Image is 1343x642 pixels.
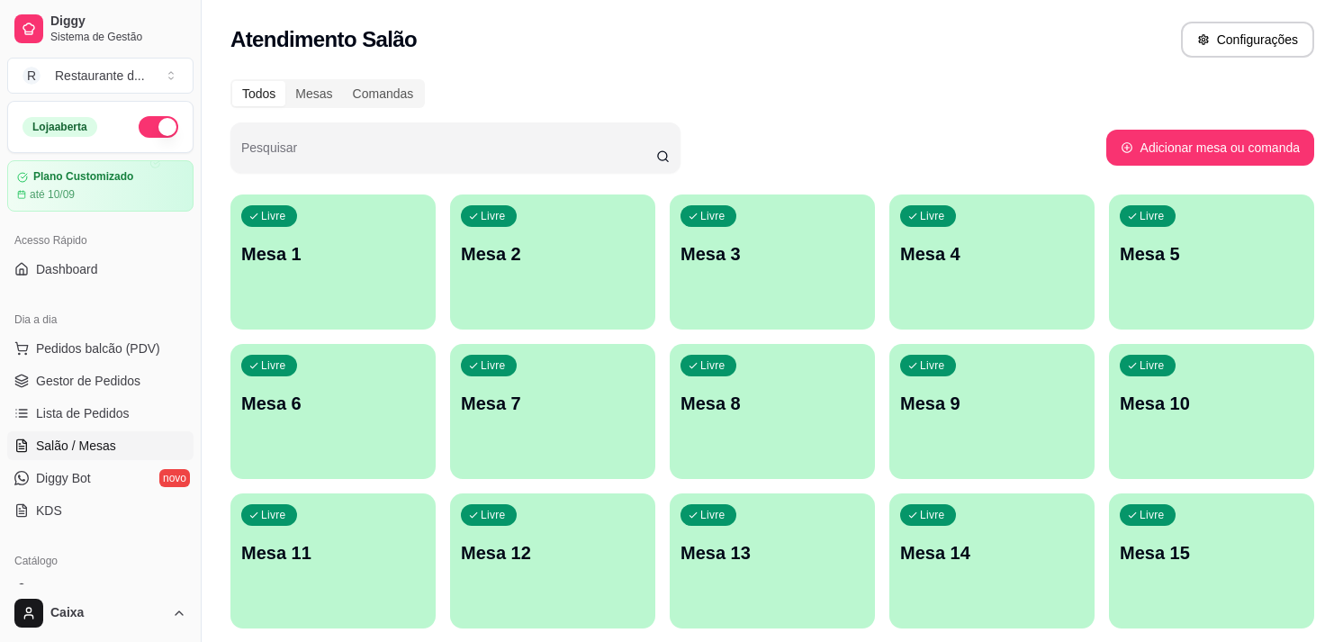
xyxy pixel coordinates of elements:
[920,508,945,522] p: Livre
[241,391,425,416] p: Mesa 6
[920,358,945,373] p: Livre
[1140,209,1165,223] p: Livre
[889,493,1095,628] button: LivreMesa 14
[7,547,194,575] div: Catálogo
[36,404,130,422] span: Lista de Pedidos
[1181,22,1314,58] button: Configurações
[36,372,140,390] span: Gestor de Pedidos
[7,226,194,255] div: Acesso Rápido
[241,146,656,164] input: Pesquisar
[7,575,194,604] a: Produtos
[450,194,655,330] button: LivreMesa 2
[7,58,194,94] button: Select a team
[7,305,194,334] div: Dia a dia
[50,605,165,621] span: Caixa
[30,187,75,202] article: até 10/09
[670,344,875,479] button: LivreMesa 8
[681,391,864,416] p: Mesa 8
[450,344,655,479] button: LivreMesa 7
[670,194,875,330] button: LivreMesa 3
[55,67,145,85] div: Restaurante d ...
[889,344,1095,479] button: LivreMesa 9
[285,81,342,106] div: Mesas
[36,469,91,487] span: Diggy Bot
[1109,194,1314,330] button: LivreMesa 5
[241,241,425,267] p: Mesa 1
[7,7,194,50] a: DiggySistema de Gestão
[900,391,1084,416] p: Mesa 9
[36,502,62,520] span: KDS
[50,30,186,44] span: Sistema de Gestão
[461,391,644,416] p: Mesa 7
[230,493,436,628] button: LivreMesa 11
[700,209,726,223] p: Livre
[23,67,41,85] span: R
[670,493,875,628] button: LivreMesa 13
[33,170,133,184] article: Plano Customizado
[1120,540,1303,565] p: Mesa 15
[7,399,194,428] a: Lista de Pedidos
[900,540,1084,565] p: Mesa 14
[23,117,97,137] div: Loja aberta
[889,194,1095,330] button: LivreMesa 4
[7,496,194,525] a: KDS
[461,540,644,565] p: Mesa 12
[36,581,86,599] span: Produtos
[1140,358,1165,373] p: Livre
[139,116,178,138] button: Alterar Status
[7,431,194,460] a: Salão / Mesas
[481,209,506,223] p: Livre
[7,255,194,284] a: Dashboard
[700,358,726,373] p: Livre
[7,592,194,635] button: Caixa
[261,508,286,522] p: Livre
[1120,241,1303,267] p: Mesa 5
[261,209,286,223] p: Livre
[7,334,194,363] button: Pedidos balcão (PDV)
[681,540,864,565] p: Mesa 13
[7,366,194,395] a: Gestor de Pedidos
[36,339,160,357] span: Pedidos balcão (PDV)
[36,260,98,278] span: Dashboard
[241,540,425,565] p: Mesa 11
[1106,130,1314,166] button: Adicionar mesa ou comanda
[900,241,1084,267] p: Mesa 4
[700,508,726,522] p: Livre
[36,437,116,455] span: Salão / Mesas
[50,14,186,30] span: Diggy
[481,508,506,522] p: Livre
[261,358,286,373] p: Livre
[230,344,436,479] button: LivreMesa 6
[1109,493,1314,628] button: LivreMesa 15
[343,81,424,106] div: Comandas
[461,241,644,267] p: Mesa 2
[230,25,417,54] h2: Atendimento Salão
[1120,391,1303,416] p: Mesa 10
[1109,344,1314,479] button: LivreMesa 10
[7,464,194,493] a: Diggy Botnovo
[232,81,285,106] div: Todos
[681,241,864,267] p: Mesa 3
[920,209,945,223] p: Livre
[481,358,506,373] p: Livre
[1140,508,1165,522] p: Livre
[450,493,655,628] button: LivreMesa 12
[230,194,436,330] button: LivreMesa 1
[7,160,194,212] a: Plano Customizadoaté 10/09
